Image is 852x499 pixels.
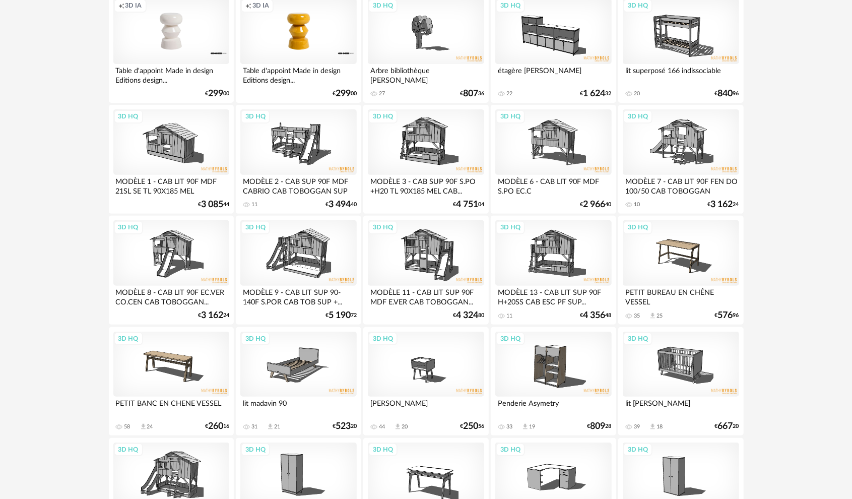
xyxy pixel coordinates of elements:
[618,105,743,214] a: 3D HQ MODÈLE 7 - CAB LIT 90F FEN DO 100/50 CAB TOBOGGAN 10 €3 16224
[591,423,606,430] span: 809
[205,90,229,97] div: € 00
[715,312,739,319] div: € 96
[495,175,611,195] div: MODÈLE 6 - CAB LIT 90F MDF S.PO EC.C
[251,201,257,208] div: 11
[368,110,398,123] div: 3D HQ
[657,423,663,430] div: 18
[623,110,652,123] div: 3D HQ
[496,221,525,234] div: 3D HQ
[368,332,398,345] div: 3D HQ
[325,312,357,319] div: € 72
[718,312,733,319] span: 576
[125,2,142,10] span: 3D IA
[240,397,356,417] div: lit madavin 90
[114,110,143,123] div: 3D HQ
[634,313,640,320] div: 35
[236,327,361,436] a: 3D HQ lit madavin 90 31 Download icon 21 €52320
[634,201,640,208] div: 10
[267,423,274,430] span: Download icon
[463,90,478,97] span: 807
[460,423,484,430] div: € 56
[109,327,234,436] a: 3D HQ PETIT BANC EN CHENE VESSEL 58 Download icon 24 €26016
[208,423,223,430] span: 260
[460,90,484,97] div: € 36
[236,216,361,325] a: 3D HQ MODÈLE 9 - CAB LIT SUP 90-140F S.POR CAB TOB SUP +... €5 19072
[363,105,488,214] a: 3D HQ MODÈLE 3 - CAB SUP 90F S.PO +H20 TL 90X185 MEL CAB... €4 75104
[241,110,270,123] div: 3D HQ
[580,312,612,319] div: € 48
[363,216,488,325] a: 3D HQ MODÈLE 11 - CAB LIT SUP 90F MDF E.VER CAB TOBOGGAN... €4 32480
[251,423,257,430] div: 31
[368,443,398,456] div: 3D HQ
[241,332,270,345] div: 3D HQ
[333,90,357,97] div: € 00
[333,423,357,430] div: € 20
[657,313,663,320] div: 25
[325,201,357,208] div: € 40
[124,423,130,430] div: 58
[496,110,525,123] div: 3D HQ
[718,423,733,430] span: 667
[236,105,361,214] a: 3D HQ MODÈLE 2 - CAB SUP 90F MDF CABRIO CAB TOBOGGAN SUP PF 11 €3 49440
[245,2,251,10] span: Creation icon
[521,423,529,430] span: Download icon
[587,423,612,430] div: € 28
[623,397,739,417] div: lit [PERSON_NAME]
[113,64,229,84] div: Table d'appoint Made in design Editions design...
[274,423,280,430] div: 21
[623,443,652,456] div: 3D HQ
[208,90,223,97] span: 299
[113,286,229,306] div: MODÈLE 8 - CAB LIT 90F EC.VER CO.CEN CAB TOBOGGAN...
[496,332,525,345] div: 3D HQ
[623,175,739,195] div: MODÈLE 7 - CAB LIT 90F FEN DO 100/50 CAB TOBOGGAN
[491,105,616,214] a: 3D HQ MODÈLE 6 - CAB LIT 90F MDF S.PO EC.C €2 96640
[201,312,223,319] span: 3 162
[114,443,143,456] div: 3D HQ
[580,201,612,208] div: € 40
[715,90,739,97] div: € 96
[402,423,408,430] div: 20
[379,90,385,97] div: 27
[580,90,612,97] div: € 32
[618,327,743,436] a: 3D HQ lit [PERSON_NAME] 39 Download icon 18 €66720
[583,201,606,208] span: 2 966
[368,286,484,306] div: MODÈLE 11 - CAB LIT SUP 90F MDF E.VER CAB TOBOGGAN...
[394,423,402,430] span: Download icon
[711,201,733,208] span: 3 162
[140,423,147,430] span: Download icon
[491,216,616,325] a: 3D HQ MODÈLE 13 - CAB LIT SUP 90F H+20SS CAB ESC PF SUP... 11 €4 35648
[495,397,611,417] div: Penderie Asymetry
[495,64,611,84] div: étagère [PERSON_NAME]
[113,397,229,417] div: PETIT BANC EN CHENE VESSEL
[368,64,484,84] div: Arbre bibliothèque [PERSON_NAME]
[715,423,739,430] div: € 20
[252,2,269,10] span: 3D IA
[329,312,351,319] span: 5 190
[241,443,270,456] div: 3D HQ
[506,423,512,430] div: 33
[463,423,478,430] span: 250
[198,201,229,208] div: € 44
[336,423,351,430] span: 523
[336,90,351,97] span: 299
[368,397,484,417] div: [PERSON_NAME]
[114,332,143,345] div: 3D HQ
[114,221,143,234] div: 3D HQ
[456,201,478,208] span: 4 751
[241,221,270,234] div: 3D HQ
[529,423,535,430] div: 19
[205,423,229,430] div: € 16
[583,90,606,97] span: 1 624
[506,90,512,97] div: 22
[147,423,153,430] div: 24
[329,201,351,208] span: 3 494
[240,175,356,195] div: MODÈLE 2 - CAB SUP 90F MDF CABRIO CAB TOBOGGAN SUP PF
[623,286,739,306] div: PETIT BUREAU EN CHÊNE VESSEL
[623,64,739,84] div: lit superposé 166 indissociable
[456,312,478,319] span: 4 324
[618,216,743,325] a: 3D HQ PETIT BUREAU EN CHÊNE VESSEL 35 Download icon 25 €57696
[240,64,356,84] div: Table d'appoint Made in design Editions design...
[623,221,652,234] div: 3D HQ
[708,201,739,208] div: € 24
[109,216,234,325] a: 3D HQ MODÈLE 8 - CAB LIT 90F EC.VER CO.CEN CAB TOBOGGAN... €3 16224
